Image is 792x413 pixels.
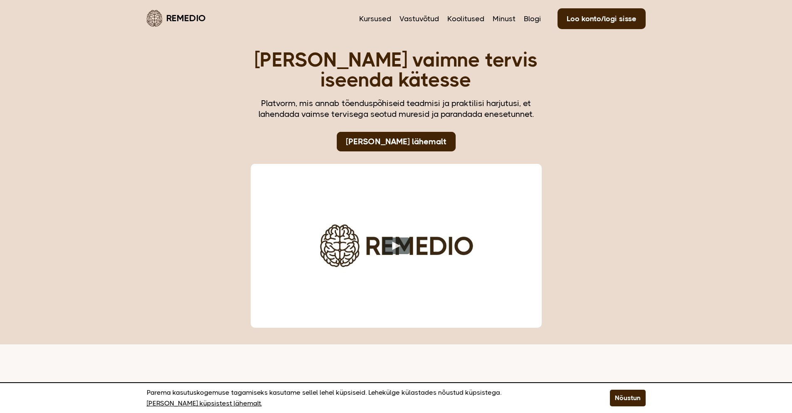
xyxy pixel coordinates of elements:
a: Minust [493,13,516,24]
a: Blogi [524,13,541,24]
a: [PERSON_NAME] lähemalt [337,132,456,151]
a: Kursused [359,13,391,24]
p: Parema kasutuskogemuse tagamiseks kasutame sellel lehel küpsiseid. Lehekülge külastades nõustud k... [147,387,589,409]
a: [PERSON_NAME] küpsistest lähemalt. [147,398,262,409]
h1: [PERSON_NAME] vaimne tervis iseenda kätesse [251,50,542,90]
img: Remedio logo [147,10,162,27]
button: Nõustun [610,390,646,406]
div: Platvorm, mis annab tõenduspõhiseid teadmisi ja praktilisi harjutusi, et lahendada vaimse tervise... [251,98,542,120]
a: Loo konto/logi sisse [558,8,646,29]
a: Vastuvõtud [400,13,439,24]
a: Remedio [147,8,206,28]
button: Play video [382,237,410,254]
a: Koolitused [447,13,484,24]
